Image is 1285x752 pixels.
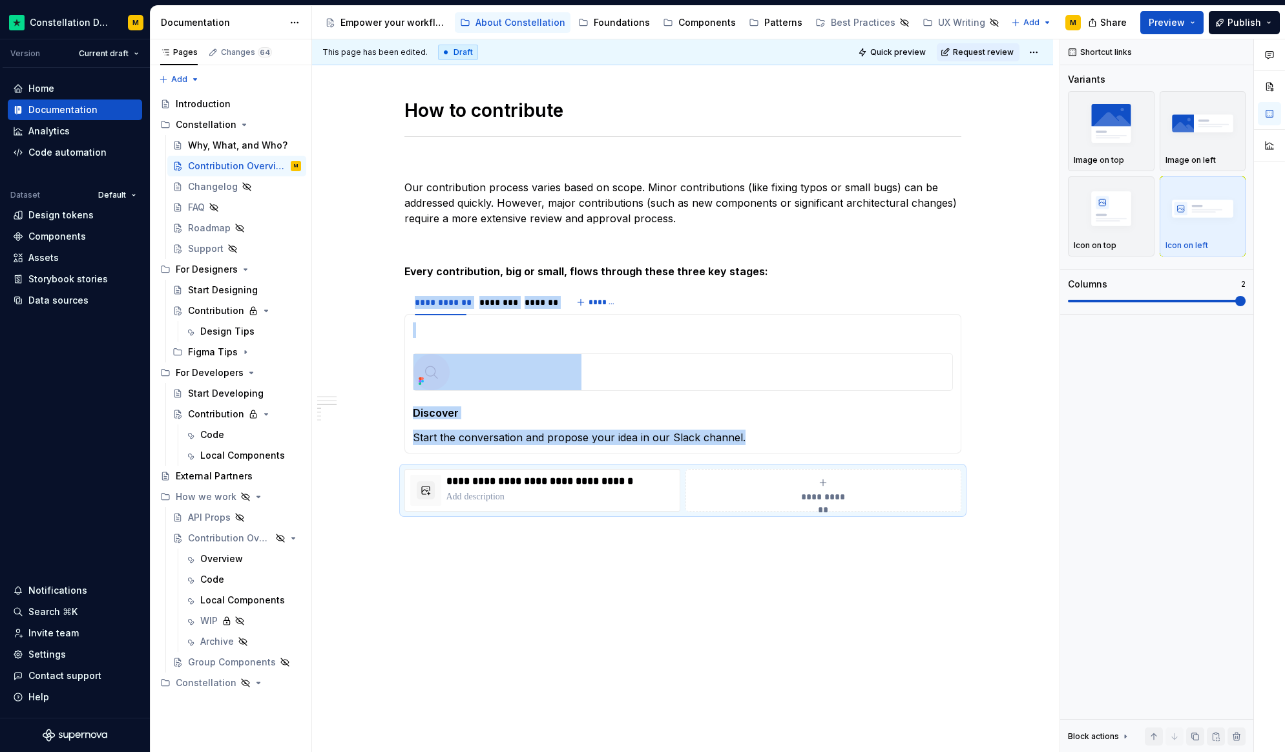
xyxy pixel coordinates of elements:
div: Best Practices [831,16,895,29]
a: Overview [180,548,306,569]
div: Design Tips [200,325,255,338]
span: Preview [1149,16,1185,29]
div: FAQ [188,201,205,214]
div: Constellation Design System [30,16,112,29]
button: Constellation Design SystemM [3,8,147,36]
p: Our contribution process varies based on scope. Minor contributions (like fixing typos or small b... [404,180,961,226]
button: placeholderImage on top [1068,91,1154,171]
div: Pages [160,47,198,57]
a: Settings [8,644,142,665]
div: Constellation [176,676,236,689]
button: Share [1081,11,1135,34]
div: Components [678,16,736,29]
a: Storybook stories [8,269,142,289]
div: Documentation [28,103,98,116]
div: Variants [1068,73,1105,86]
a: UX Writing [917,12,1005,33]
a: Start Developing [167,383,306,404]
button: Quick preview [854,43,932,61]
div: M [1070,17,1076,28]
a: Invite team [8,623,142,643]
button: Current draft [73,45,145,63]
img: placeholder [1165,99,1240,147]
div: Contribution Overview [188,160,288,172]
div: M [132,17,139,28]
a: Supernova Logo [43,729,107,742]
span: Request review [953,47,1014,57]
span: Add [1023,17,1039,28]
strong: Discover [413,406,459,419]
button: Contact support [8,665,142,686]
button: Default [92,186,142,204]
a: Introduction [155,94,306,114]
div: Search ⌘K [28,605,78,618]
div: Version [10,48,40,59]
a: WIP [180,611,306,631]
button: placeholderIcon on top [1068,176,1154,256]
span: Quick preview [870,47,926,57]
a: API Props [167,507,306,528]
div: Draft [438,45,478,60]
button: Help [8,687,142,707]
div: Assets [28,251,59,264]
div: Page tree [320,10,1005,36]
div: Notifications [28,584,87,597]
a: Changelog [167,176,306,197]
h5: Every contribution, big or small, flows through these three key stages: [404,265,961,278]
a: FAQ [167,197,306,218]
button: Request review [937,43,1019,61]
button: Notifications [8,580,142,601]
span: Current draft [79,48,129,59]
img: placeholder [1165,185,1240,232]
button: Search ⌘K [8,601,142,622]
button: placeholderIcon on left [1160,176,1246,256]
div: How we work [176,490,236,503]
a: Support [167,238,306,259]
span: Default [98,190,126,200]
a: Components [658,12,741,33]
a: External Partners [155,466,306,486]
div: Components [28,230,86,243]
div: Code [200,573,224,586]
div: Introduction [176,98,231,110]
div: Help [28,691,49,704]
img: placeholder [1074,99,1149,147]
a: Design tokens [8,205,142,225]
div: M [294,160,298,172]
div: Design tokens [28,209,94,222]
div: Foundations [594,16,650,29]
div: Constellation [155,114,306,135]
a: Patterns [744,12,808,33]
a: Code [180,569,306,590]
a: About Constellation [455,12,570,33]
a: Documentation [8,99,142,120]
div: Changelog [188,180,238,193]
h1: How to contribute [404,99,961,122]
a: Components [8,226,142,247]
div: About Constellation [475,16,565,29]
a: Analytics [8,121,142,141]
a: Design Tips [180,321,306,342]
a: Foundations [573,12,655,33]
button: Add [1007,14,1056,32]
a: Local Components [180,445,306,466]
div: Overview [200,552,243,565]
a: Code [180,424,306,445]
img: d602db7a-5e75-4dfe-a0a4-4b8163c7bad2.png [9,15,25,30]
div: Changes [221,47,272,57]
div: Start Developing [188,387,264,400]
div: Dataset [10,190,40,200]
p: Start the conversation and propose your idea in our Slack channel. [413,430,953,445]
a: Group Components [167,652,306,673]
div: Storybook stories [28,273,108,286]
div: Figma Tips [188,346,238,359]
a: Archive [180,631,306,652]
a: Best Practices [810,12,915,33]
a: Assets [8,247,142,268]
div: Data sources [28,294,89,307]
div: UX Writing [938,16,985,29]
div: For Designers [155,259,306,280]
a: Contribution [167,300,306,321]
a: Code automation [8,142,142,163]
div: Page tree [155,94,306,693]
